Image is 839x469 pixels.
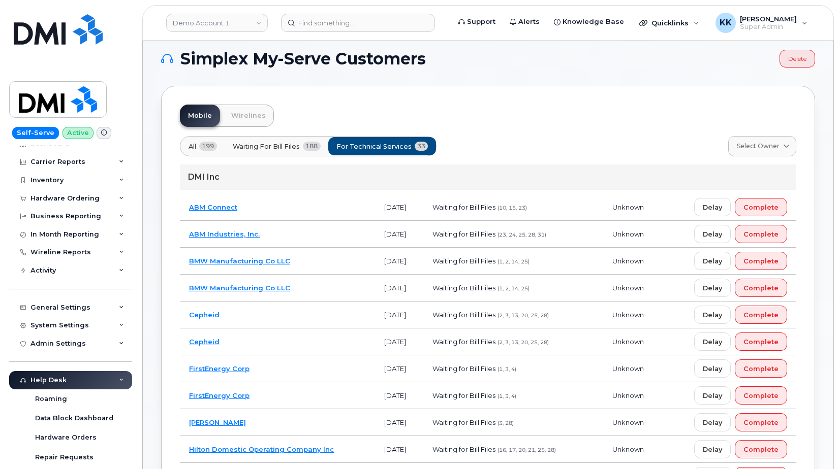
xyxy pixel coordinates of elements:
[375,221,423,248] td: [DATE]
[189,364,250,373] a: FirstEnergy Corp
[223,105,274,127] a: Wirelines
[743,310,779,320] span: Complete
[612,284,644,292] span: Unknown
[432,203,495,211] span: Waiting for Bill Files
[735,386,787,405] button: Complete
[694,252,731,270] button: Delay
[612,311,644,319] span: Unknown
[498,312,549,319] span: (2, 3, 13, 20, 25, 28)
[432,445,495,453] span: Waiting for Bill Files
[375,409,423,436] td: [DATE]
[612,257,644,265] span: Unknown
[694,413,731,431] button: Delay
[498,393,516,399] span: (1, 3, 4)
[632,13,706,33] div: Quicklinks
[189,445,334,453] a: Hilton Domestic Operating Company Inc
[432,257,495,265] span: Waiting for Bill Files
[703,364,722,374] span: Delay
[735,332,787,351] button: Complete
[735,198,787,216] button: Complete
[735,413,787,431] button: Complete
[498,366,516,373] span: (1, 3, 4)
[694,198,731,216] button: Delay
[281,14,435,32] input: Find something...
[703,337,722,347] span: Delay
[694,306,731,324] button: Delay
[375,436,423,463] td: [DATE]
[375,355,423,382] td: [DATE]
[498,420,514,426] span: (3, 28)
[375,382,423,409] td: [DATE]
[498,339,549,346] span: (2, 3, 13, 20, 25, 28)
[189,257,290,265] a: BMW Manufacturing Co LLC
[498,285,530,292] span: (1, 2, 14, 25)
[432,364,495,373] span: Waiting for Bill Files
[498,258,530,265] span: (1, 2, 14, 25)
[737,142,780,151] span: Select Owner
[166,14,268,32] a: Demo Account 1
[233,142,300,151] span: Waiting for Bill Files
[780,50,815,68] a: Delete
[612,338,644,346] span: Unknown
[375,328,423,355] td: [DATE]
[694,359,731,378] button: Delay
[708,13,815,33] div: Kristin Kammer-Grossman
[303,142,321,151] span: 188
[180,105,220,127] a: Mobile
[432,391,495,399] span: Waiting for Bill Files
[743,418,779,427] span: Complete
[612,203,644,211] span: Unknown
[432,284,495,292] span: Waiting for Bill Files
[703,203,722,212] span: Delay
[189,418,246,426] a: [PERSON_NAME]
[743,364,779,374] span: Complete
[703,391,722,400] span: Delay
[189,142,196,151] span: All
[180,51,426,66] span: Simplex My-Serve Customers
[703,310,722,320] span: Delay
[612,391,644,399] span: Unknown
[375,194,423,221] td: [DATE]
[743,391,779,400] span: Complete
[694,386,731,405] button: Delay
[743,337,779,347] span: Complete
[735,225,787,243] button: Complete
[694,279,731,297] button: Delay
[375,301,423,328] td: [DATE]
[189,230,260,238] a: ABM Industries, Inc.
[743,256,779,266] span: Complete
[189,284,290,292] a: BMW Manufacturing Co LLC
[375,248,423,275] td: [DATE]
[612,364,644,373] span: Unknown
[735,359,787,378] button: Complete
[694,440,731,458] button: Delay
[432,311,495,319] span: Waiting for Bill Files
[743,229,779,239] span: Complete
[694,225,731,243] button: Delay
[189,203,237,211] a: ABM Connect
[498,447,556,453] span: (16, 17, 20, 21, 25, 28)
[180,164,796,190] div: DMI Inc
[735,306,787,324] button: Complete
[703,418,722,427] span: Delay
[189,311,220,319] a: Cepheid
[694,332,731,351] button: Delay
[743,203,779,212] span: Complete
[498,231,546,238] span: (23, 24, 25, 28, 31)
[498,205,527,211] span: (10, 15, 23)
[735,279,787,297] button: Complete
[703,283,722,293] span: Delay
[375,275,423,301] td: [DATE]
[612,418,644,426] span: Unknown
[612,445,644,453] span: Unknown
[735,440,787,458] button: Complete
[189,338,220,346] a: Cepheid
[703,445,722,454] span: Delay
[703,229,722,239] span: Delay
[432,230,495,238] span: Waiting for Bill Files
[199,142,217,151] span: 199
[703,256,722,266] span: Delay
[432,338,495,346] span: Waiting for Bill Files
[189,391,250,399] a: FirstEnergy Corp
[728,136,796,156] a: Select Owner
